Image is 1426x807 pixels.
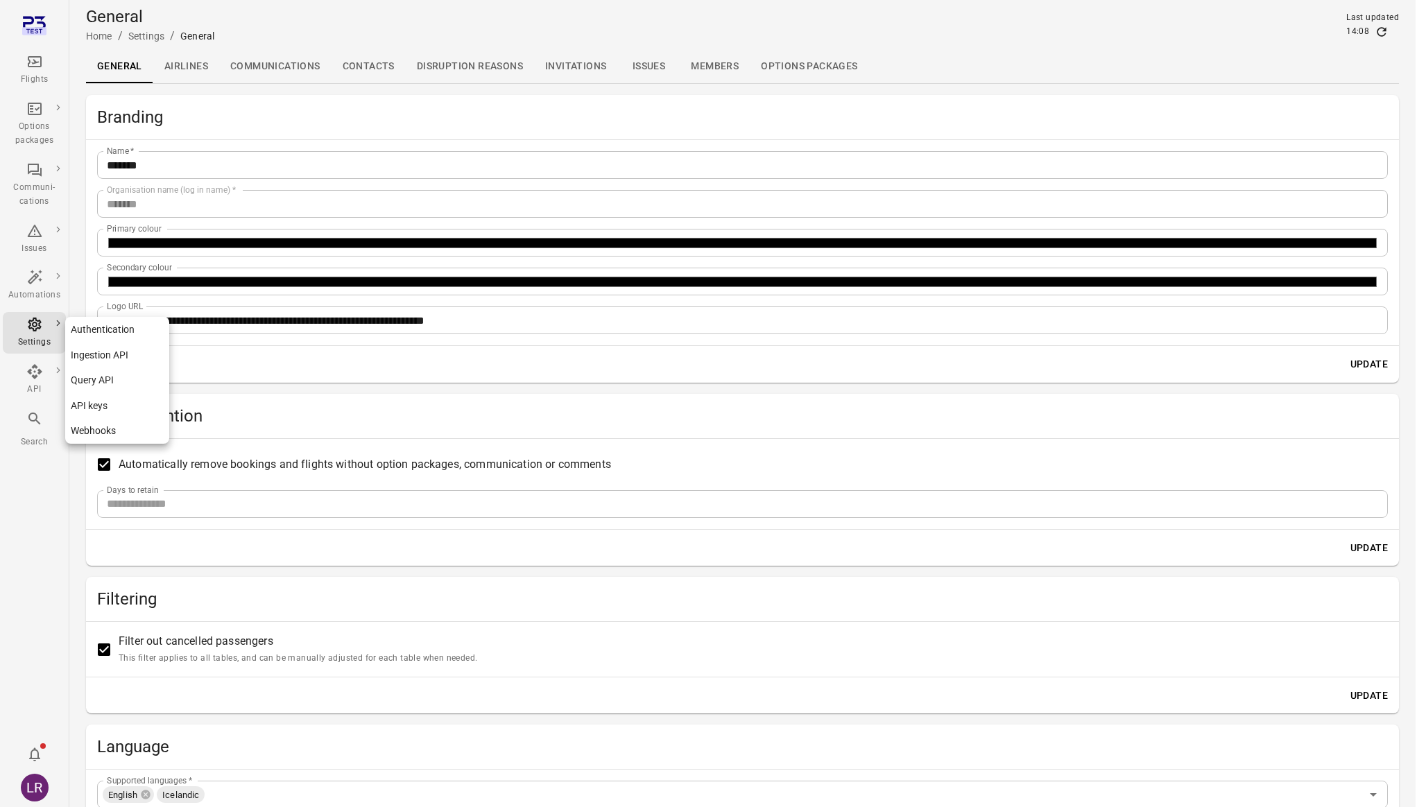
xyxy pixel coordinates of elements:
[180,29,214,43] div: General
[119,633,477,666] span: Filter out cancelled passengers
[1364,785,1383,804] button: Open
[65,317,169,342] a: Authentication
[65,418,169,444] a: Webhooks
[128,31,164,42] a: Settings
[8,242,60,256] div: Issues
[107,300,144,312] label: Logo URL
[107,145,135,157] label: Name
[15,768,54,807] button: Laufey Rut
[617,50,680,83] a: Issues
[8,73,60,87] div: Flights
[107,184,236,196] label: Organisation name (log in name)
[680,50,750,83] a: Members
[8,435,60,449] div: Search
[65,367,169,393] a: Query API
[1346,25,1369,39] div: 14:08
[21,774,49,801] div: LR
[1346,11,1399,25] div: Last updated
[8,288,60,302] div: Automations
[1345,535,1393,561] button: Update
[118,28,123,44] li: /
[86,31,112,42] a: Home
[534,50,617,83] a: Invitations
[750,50,868,83] a: Options packages
[1379,760,1412,793] iframe: Intercom live chat
[8,336,60,349] div: Settings
[170,28,175,44] li: /
[86,50,1399,83] div: Local navigation
[97,736,1388,758] h2: Language
[86,6,214,28] h1: General
[21,740,49,768] button: Notifications
[65,393,169,419] a: API keys
[86,28,214,44] nav: Breadcrumbs
[8,383,60,397] div: API
[332,50,406,83] a: Contacts
[8,181,60,209] div: Communi-cations
[97,588,1388,610] h2: Filtering
[1375,25,1389,39] button: Refresh data
[1345,352,1393,377] button: Update
[153,50,219,83] a: Airlines
[119,652,477,666] p: This filter applies to all tables, and can be manually adjusted for each table when needed.
[406,50,534,83] a: Disruption reasons
[65,342,169,368] a: Ingestion API
[107,484,159,496] label: Days to retain
[103,788,143,802] span: English
[219,50,332,83] a: Communications
[157,788,205,802] span: Icelandic
[119,456,611,473] span: Automatically remove bookings and flights without option packages, communication or comments
[107,774,192,786] label: Supported languages
[1345,683,1393,709] button: Update
[97,106,1388,128] h2: Branding
[107,261,172,273] label: Secondary colour
[8,120,60,148] div: Options packages
[65,317,169,444] nav: Local navigation
[86,50,153,83] a: General
[107,223,162,234] label: Primary colour
[97,405,1388,427] h2: Data retention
